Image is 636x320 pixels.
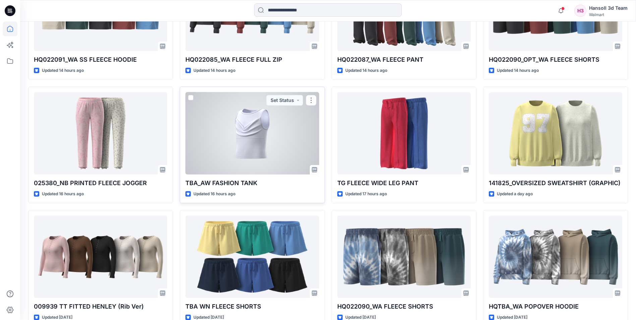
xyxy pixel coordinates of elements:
p: Updated 14 hours ago [193,67,235,74]
a: HQ022090_WA FLEECE SHORTS [337,216,471,298]
div: H3 [574,5,586,17]
p: 141825_OVERSIZED SWEATSHIRT (GRAPHIC) [489,178,622,188]
p: HQ022085_WA FLEECE FULL ZIP [185,55,319,64]
p: Updated a day ago [497,191,533,198]
div: Hansoll 3d Team [589,4,628,12]
p: Updated 14 hours ago [345,67,387,74]
p: TBA WN FLEECE SHORTS [185,302,319,311]
a: 009939 TT FITTED HENLEY (Rib Ver) [34,216,167,298]
a: 025380_NB PRINTED FLEECE JOGGER [34,92,167,174]
p: Updated 14 hours ago [497,67,539,74]
p: HQ022090_OPT_WA FLEECE SHORTS [489,55,622,64]
a: TG FLEECE WIDE LEG PANT [337,92,471,174]
p: TG FLEECE WIDE LEG PANT [337,178,471,188]
p: 009939 TT FITTED HENLEY (Rib Ver) [34,302,167,311]
p: TBA_AW FASHION TANK [185,178,319,188]
p: Updated 14 hours ago [42,67,84,74]
a: TBA WN FLEECE SHORTS [185,216,319,298]
p: HQ022087_WA FLEECE PANT [337,55,471,64]
p: HQ022090_WA FLEECE SHORTS [337,302,471,311]
a: HQTBA_WA POPOVER HOODIE [489,216,622,298]
p: Updated 16 hours ago [193,191,235,198]
div: Walmart [589,12,628,17]
p: 025380_NB PRINTED FLEECE JOGGER [34,178,167,188]
p: HQ022091_WA SS FLEECE HOODIE [34,55,167,64]
p: Updated 16 hours ago [42,191,84,198]
p: Updated 17 hours ago [345,191,387,198]
a: TBA_AW FASHION TANK [185,92,319,174]
p: HQTBA_WA POPOVER HOODIE [489,302,622,311]
a: 141825_OVERSIZED SWEATSHIRT (GRAPHIC) [489,92,622,174]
